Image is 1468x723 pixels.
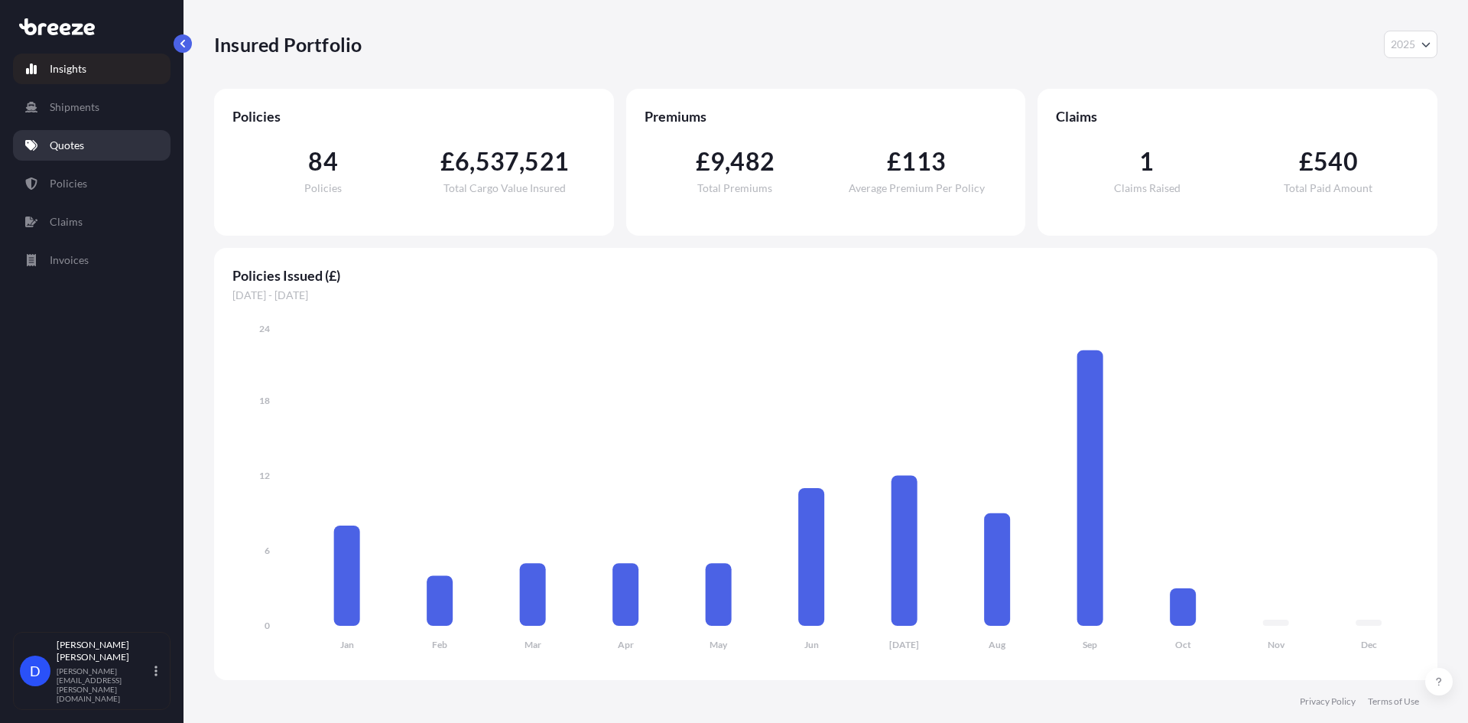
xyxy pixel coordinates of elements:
span: [DATE] - [DATE] [232,288,1419,303]
span: £ [440,149,455,174]
tspan: Feb [432,639,447,650]
span: Claims Raised [1114,183,1181,194]
span: Premiums [645,107,1008,125]
span: D [30,663,41,679]
p: [PERSON_NAME] [PERSON_NAME] [57,639,151,663]
tspan: Aug [989,639,1006,650]
span: Policies [304,183,342,194]
tspan: Jun [804,639,819,650]
span: Policies Issued (£) [232,266,1419,285]
span: 9 [710,149,725,174]
span: £ [887,149,901,174]
p: Insights [50,61,86,77]
p: [PERSON_NAME][EMAIL_ADDRESS][PERSON_NAME][DOMAIN_NAME] [57,666,151,703]
a: Quotes [13,130,171,161]
span: 2025 [1391,37,1415,52]
tspan: 6 [265,545,270,556]
button: Year Selector [1384,31,1437,58]
p: Policies [50,176,87,191]
tspan: Nov [1268,639,1285,650]
span: Policies [232,107,596,125]
p: Shipments [50,99,99,115]
span: 540 [1314,149,1358,174]
a: Invoices [13,245,171,275]
span: , [469,149,475,174]
tspan: 18 [259,395,270,406]
tspan: 0 [265,620,270,631]
a: Claims [13,207,171,237]
span: , [725,149,730,174]
span: 521 [525,149,569,174]
p: Invoices [50,252,89,268]
tspan: [DATE] [889,639,919,650]
tspan: 12 [259,470,270,481]
a: Privacy Policy [1300,695,1356,708]
tspan: Jan [340,639,354,650]
span: Total Paid Amount [1284,183,1372,194]
a: Insights [13,54,171,84]
span: 113 [901,149,946,174]
span: 6 [455,149,469,174]
tspan: Dec [1361,639,1377,650]
tspan: Oct [1175,639,1191,650]
span: 84 [308,149,337,174]
tspan: Sep [1083,639,1097,650]
tspan: May [710,639,728,650]
span: , [519,149,525,174]
tspan: Apr [618,639,634,650]
span: 1 [1139,149,1154,174]
span: Total Premiums [697,183,772,194]
tspan: Mar [525,639,541,650]
tspan: 24 [259,323,270,334]
p: Claims [50,214,83,230]
span: £ [1299,149,1314,174]
a: Shipments [13,92,171,122]
p: Quotes [50,138,84,153]
a: Terms of Use [1368,695,1419,708]
span: £ [696,149,710,174]
span: 537 [476,149,520,174]
span: Total Cargo Value Insured [443,183,566,194]
span: Average Premium Per Policy [849,183,985,194]
span: 482 [730,149,775,174]
p: Insured Portfolio [214,32,362,57]
a: Policies [13,168,171,199]
span: Claims [1056,107,1419,125]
